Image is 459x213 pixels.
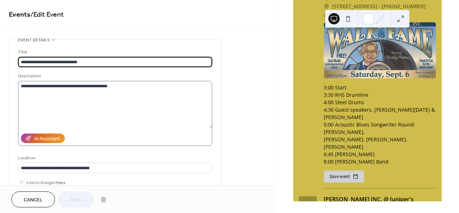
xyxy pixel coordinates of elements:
div: ​ [324,11,329,19]
div: AI Assistant [34,135,60,143]
div: Description [18,72,211,80]
button: Cancel [11,191,55,207]
span: Cancel [24,196,42,204]
div: Title [18,48,211,56]
a: Events [9,8,30,22]
div: 3:00 Start 3:30 RHS Drumline 4:00 Steel Drums 4:30 Guest speakers, [PERSON_NAME][DATE] & [PERSON_... [324,84,436,165]
div: 12 [303,200,313,209]
button: AI Assistant [21,134,65,143]
div: Location [18,154,211,162]
button: Save event [324,171,364,183]
span: Event details [18,36,50,44]
span: / Edit Event [30,8,64,22]
span: Link to Google Maps [27,179,66,187]
a: [PERSON_NAME] INC. @ Juniper's [324,195,414,203]
div: ​ [324,2,329,11]
span: [STREET_ADDRESS] - [PHONE_NUMBER] [332,2,426,11]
